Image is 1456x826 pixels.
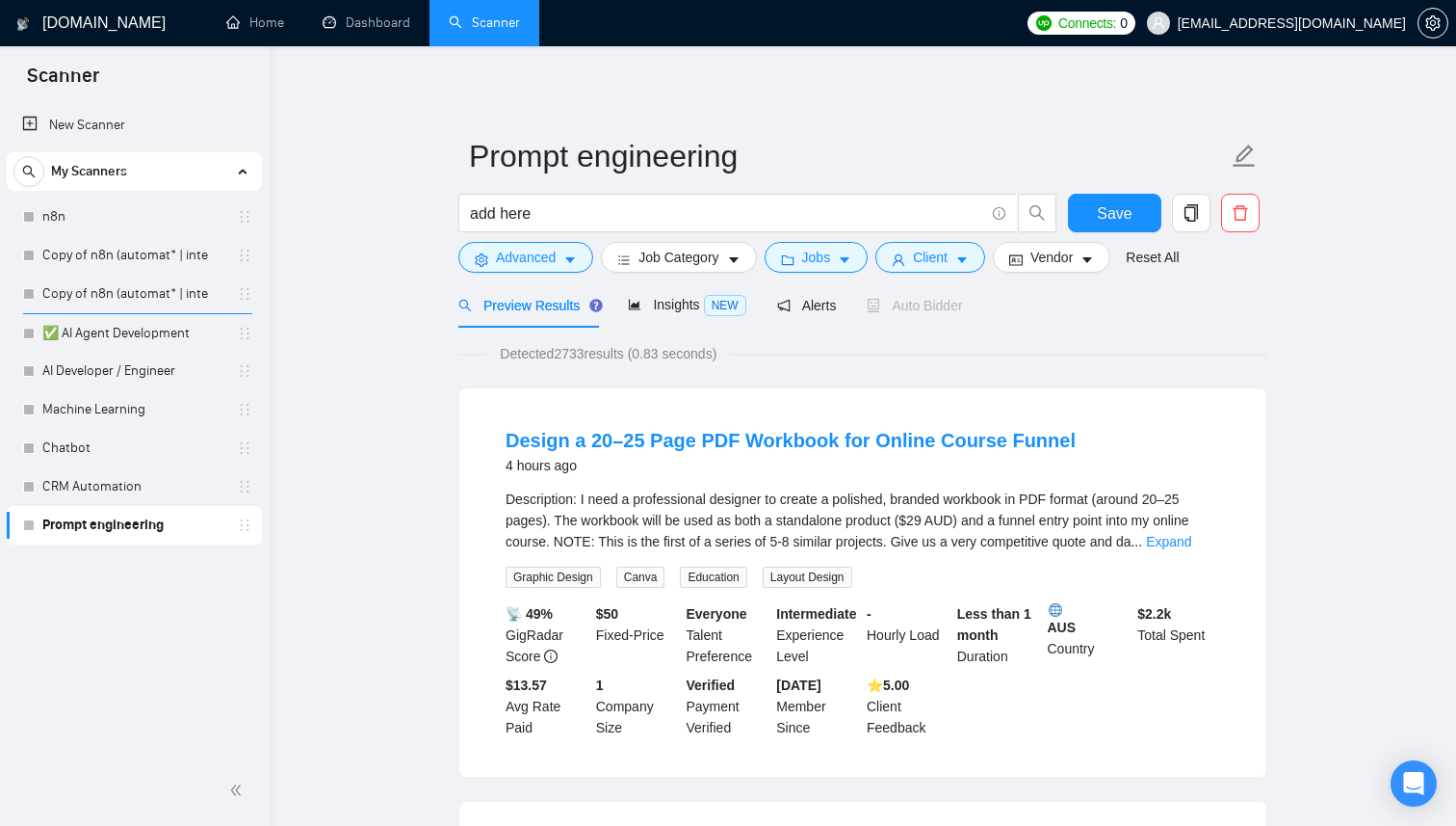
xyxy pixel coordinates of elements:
[863,603,953,667] div: Hourly Load
[469,132,1228,180] input: Scanner name...
[616,567,665,588] span: Canva
[458,298,597,313] span: Preview Results
[1036,15,1052,31] img: upwork-logo.png
[1126,247,1179,268] a: Reset All
[1049,603,1062,617] img: 🌐
[765,242,869,273] button: folderJobscaret-down
[1232,144,1257,169] span: edit
[867,678,909,693] b: ⭐️ 5.00
[1221,194,1260,232] button: delete
[601,242,756,273] button: barsJob Categorycaret-down
[1152,16,1165,30] span: user
[1173,204,1209,222] span: copy
[867,298,962,313] span: Auto Bidder
[993,207,1005,220] span: info-circle
[802,247,831,268] span: Jobs
[680,567,746,588] span: Education
[42,314,225,353] a: ✅ AI Agent Development
[42,390,225,429] a: Machine Learning
[16,9,30,40] img: logo
[772,675,863,738] div: Member Since
[323,14,410,31] a: dashboardDashboard
[1009,253,1023,267] span: idcard
[237,363,252,379] span: holder
[1030,247,1073,268] span: Vendor
[237,326,252,341] span: holder
[863,675,953,738] div: Client Feedback
[506,678,547,693] b: $13.57
[563,253,577,267] span: caret-down
[22,106,247,145] a: New Scanner
[1137,606,1171,622] b: $ 2.2k
[496,247,556,268] span: Advanced
[237,518,252,533] span: holder
[42,506,225,545] a: Prompt engineering
[1133,603,1224,667] div: Total Spent
[875,242,985,273] button: userClientcaret-down
[687,678,736,693] b: Verified
[42,275,225,313] a: Copy of n8n (automat* | inte
[955,253,969,267] span: caret-down
[506,489,1220,552] div: Description: I need a professional designer to create a polished, branded workbook in PDF format ...
[638,247,718,268] span: Job Category
[1097,201,1131,226] span: Save
[1222,204,1259,222] span: delete
[226,14,284,31] a: homeHome
[1048,603,1131,635] b: AUS
[7,106,262,145] li: New Scanner
[42,467,225,506] a: CRM Automation
[1044,603,1134,667] div: Country
[13,156,44,187] button: search
[458,242,593,273] button: settingAdvancedcaret-down
[993,242,1110,273] button: idcardVendorcaret-down
[470,201,984,226] input: Search Freelance Jobs...
[486,343,730,364] span: Detected 2733 results (0.83 seconds)
[506,567,601,588] span: Graphic Design
[628,298,641,311] span: area-chart
[867,606,871,622] b: -
[544,650,558,663] span: info-circle
[1172,194,1210,232] button: copy
[14,165,43,178] span: search
[1120,13,1128,34] span: 0
[587,297,605,314] div: Tooltip anchor
[1058,13,1116,34] span: Connects:
[777,299,791,312] span: notification
[776,606,856,622] b: Intermediate
[683,603,773,667] div: Talent Preference
[237,286,252,302] span: holder
[687,606,747,622] b: Everyone
[683,675,773,738] div: Payment Verified
[458,299,472,312] span: search
[12,62,115,102] span: Scanner
[628,297,745,312] span: Insights
[592,603,683,667] div: Fixed-Price
[237,440,252,456] span: holder
[475,253,488,267] span: setting
[781,253,794,267] span: folder
[502,675,592,738] div: Avg Rate Paid
[1417,8,1448,39] button: setting
[617,253,631,267] span: bars
[506,606,553,622] b: 📡 49%
[892,253,905,267] span: user
[237,479,252,494] span: holder
[596,606,618,622] b: $ 50
[838,253,851,267] span: caret-down
[1418,15,1447,31] span: setting
[1019,204,1055,222] span: search
[506,430,1076,451] a: Design a 20–25 Page PDF Workbook for Online Course Funnel
[727,253,741,267] span: caret-down
[237,248,252,263] span: holder
[776,678,820,693] b: [DATE]
[596,678,604,693] b: 1
[867,299,880,312] span: robot
[957,606,1031,643] b: Less than 1 month
[953,603,1044,667] div: Duration
[1391,760,1437,807] div: Open Intercom Messenger
[1131,534,1142,549] span: ...
[502,603,592,667] div: GigRadar Score
[592,675,683,738] div: Company Size
[1080,253,1094,267] span: caret-down
[506,454,1076,477] div: 4 hours ago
